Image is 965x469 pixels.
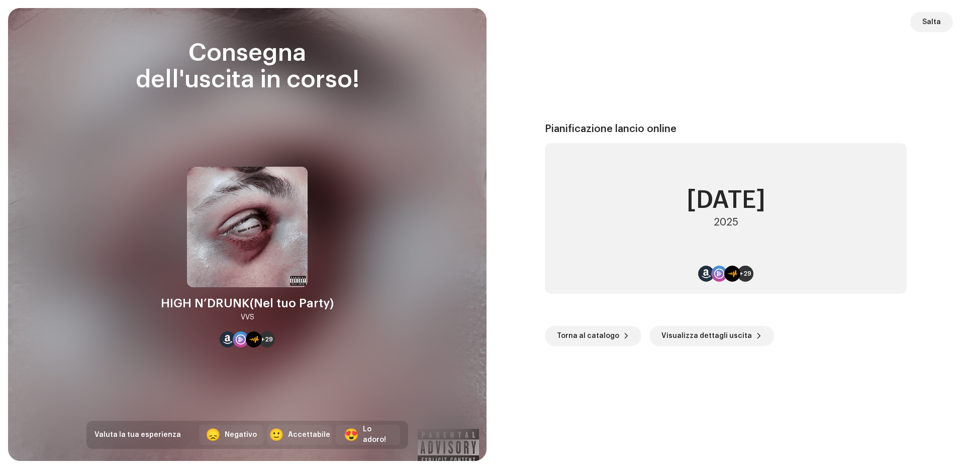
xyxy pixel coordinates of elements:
[225,430,257,440] div: Negativo
[910,12,953,32] button: Salta
[161,295,334,311] div: HIGH N’DRUNK(Nel tuo Party)
[545,123,907,135] div: Pianificazione lancio online
[86,40,408,93] div: Consegna dell'uscita in corso!
[187,167,308,287] img: 2b8a9ab1-f802-4ea5-b30a-5398db979d3b
[922,12,941,32] span: Salta
[687,188,765,212] div: [DATE]
[649,326,774,346] button: Visualizza dettagli uscita
[545,326,641,346] button: Torna al catalogo
[557,326,619,346] span: Torna al catalogo
[739,270,751,278] span: +29
[363,424,392,445] div: Lo adoro!
[261,335,273,343] span: +29
[269,429,284,441] div: 🙂
[241,311,254,323] div: VVS
[344,429,359,441] div: 😍
[206,429,221,441] div: 😞
[714,216,738,228] div: 2025
[661,326,752,346] span: Visualizza dettagli uscita
[94,431,181,438] span: Valuta la tua esperienza
[288,430,330,440] div: Accettabile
